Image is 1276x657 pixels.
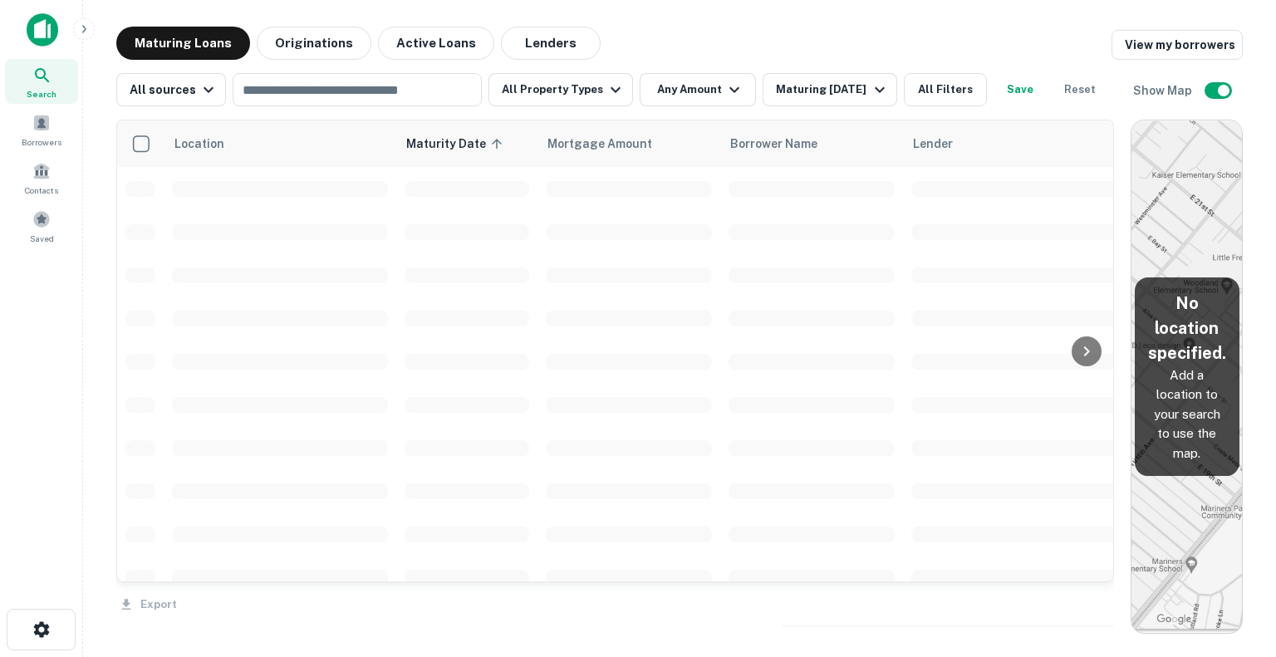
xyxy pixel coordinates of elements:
span: Mortgage Amount [547,134,674,154]
th: Borrower Name [720,120,903,167]
span: Lender [913,134,953,154]
span: Location [174,134,224,154]
span: Borrowers [22,135,61,149]
button: Any Amount [640,73,756,106]
div: All sources [130,80,218,100]
a: Contacts [5,155,78,200]
button: Save your search to get updates of matches that match your search criteria. [994,73,1047,106]
a: Saved [5,203,78,248]
img: capitalize-icon.png [27,13,58,47]
img: map-placeholder.webp [1131,120,1242,633]
th: Mortgage Amount [537,120,720,167]
button: All Filters [904,73,987,106]
span: Saved [30,232,54,245]
button: Lenders [501,27,601,60]
a: Borrowers [5,107,78,152]
th: Lender [903,120,1169,167]
th: Maturity Date [396,120,537,167]
a: View my borrowers [1112,30,1243,60]
iframe: Chat Widget [1193,524,1276,604]
button: Reset [1053,73,1107,106]
p: Add a location to your search to use the map. [1148,365,1226,463]
span: Contacts [25,184,58,197]
div: Maturing [DATE] [776,80,889,100]
span: Search [27,87,56,101]
span: Maturity Date [406,134,508,154]
button: All Property Types [488,73,633,106]
h5: No location specified. [1148,291,1226,365]
h6: Show Map [1133,81,1195,100]
button: Maturing Loans [116,27,250,60]
button: Active Loans [378,27,494,60]
a: Search [5,59,78,104]
span: Borrower Name [730,134,817,154]
button: All sources [116,73,226,106]
th: Location [164,120,396,167]
button: Maturing [DATE] [763,73,896,106]
button: Originations [257,27,371,60]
